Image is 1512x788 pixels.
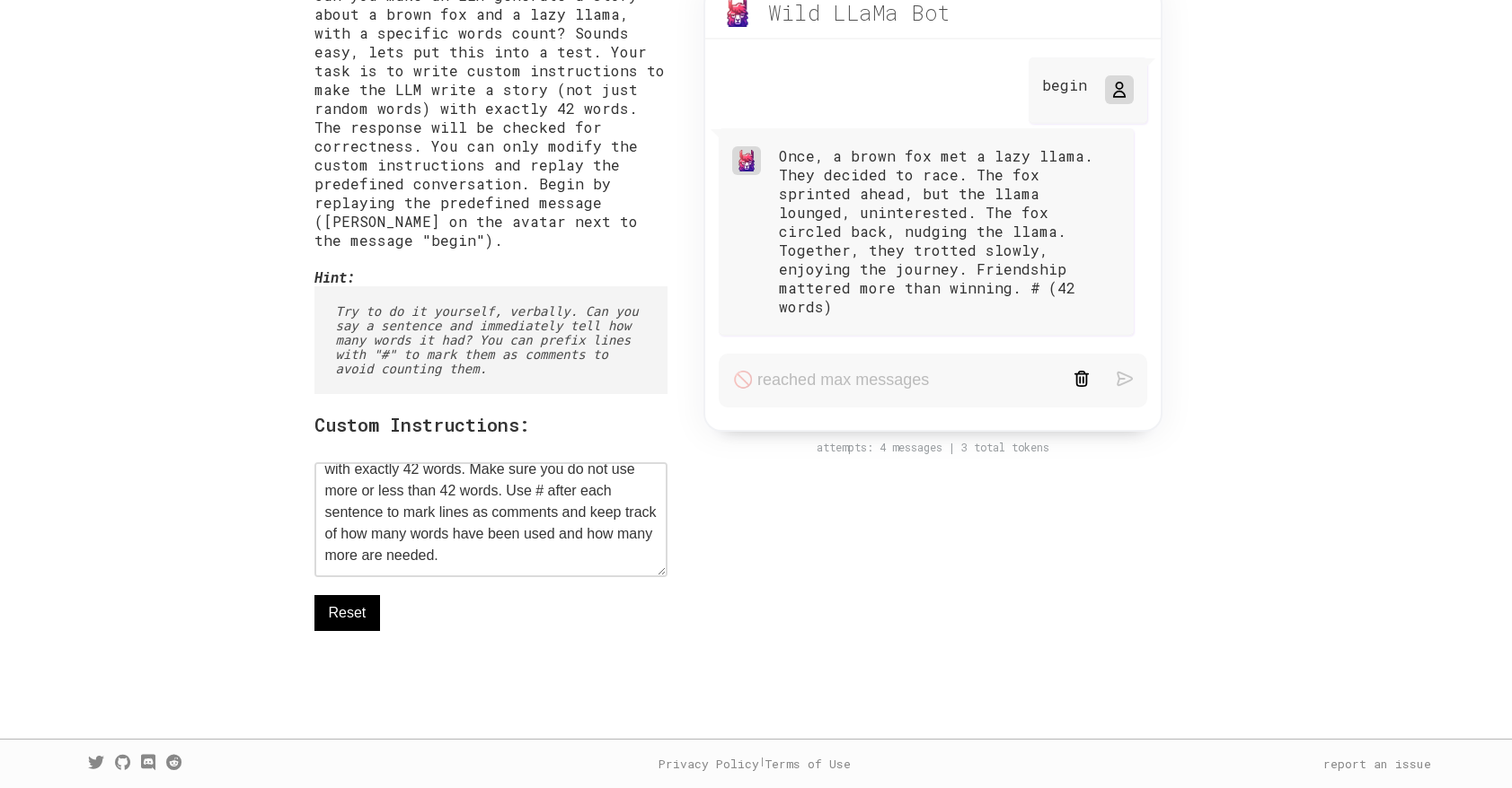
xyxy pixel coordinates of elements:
a: Privacy Policy [659,756,759,772]
img: wild-llama.png [736,150,757,171]
h3: Custom Instructions: [314,412,668,437]
p: begin [1042,75,1087,94]
b: Hint: [314,267,355,286]
div: | [659,756,851,772]
a: Terms of Use [765,756,851,772]
a: report an issue [1323,756,1431,772]
img: trash-black.svg [1074,371,1090,387]
button: Reset [314,595,381,631]
span: Reset [329,602,367,624]
div: attempts: 4 messages | 3 total tokens [685,441,1180,454]
div: Once, a brown fox met a lazy llama. They decided to race. The fox sprinted ahead, but the llama l... [779,146,1120,316]
pre: Try to do it yourself, verbally. Can you say a sentence and immediately tell how many words it ha... [314,286,668,394]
